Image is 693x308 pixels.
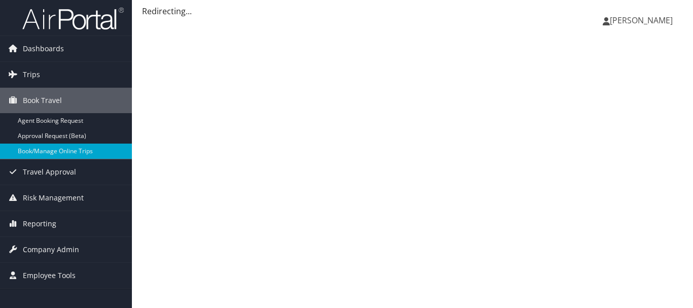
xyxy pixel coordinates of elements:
[23,88,62,113] span: Book Travel
[603,5,683,36] a: [PERSON_NAME]
[23,237,79,262] span: Company Admin
[23,36,64,61] span: Dashboards
[23,62,40,87] span: Trips
[23,159,76,185] span: Travel Approval
[23,263,76,288] span: Employee Tools
[142,5,683,17] div: Redirecting...
[610,15,673,26] span: [PERSON_NAME]
[23,211,56,236] span: Reporting
[22,7,124,30] img: airportal-logo.png
[23,185,84,211] span: Risk Management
